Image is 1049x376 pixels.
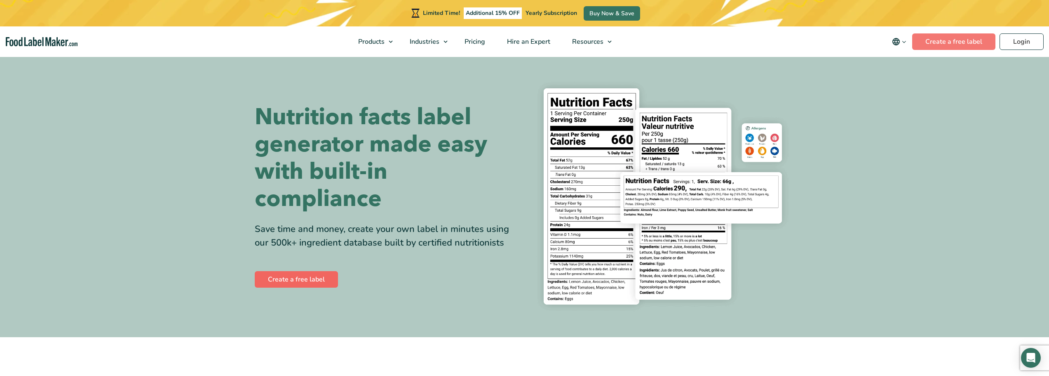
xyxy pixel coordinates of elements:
a: Create a free label [912,33,995,50]
span: Additional 15% OFF [464,7,522,19]
span: Industries [407,37,440,46]
span: Resources [570,37,604,46]
a: Products [347,26,397,57]
div: Open Intercom Messenger [1021,348,1041,368]
a: Resources [561,26,616,57]
a: Hire an Expert [496,26,559,57]
span: Limited Time! [423,9,460,17]
a: Buy Now & Save [584,6,640,21]
a: Industries [399,26,452,57]
a: Create a free label [255,271,338,288]
span: Yearly Subscription [526,9,577,17]
span: Products [356,37,385,46]
span: Hire an Expert [505,37,551,46]
span: Pricing [462,37,486,46]
a: Pricing [454,26,494,57]
h1: Nutrition facts label generator made easy with built-in compliance [255,104,519,213]
div: Save time and money, create your own label in minutes using our 500k+ ingredient database built b... [255,222,519,250]
a: Login [1000,33,1044,50]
